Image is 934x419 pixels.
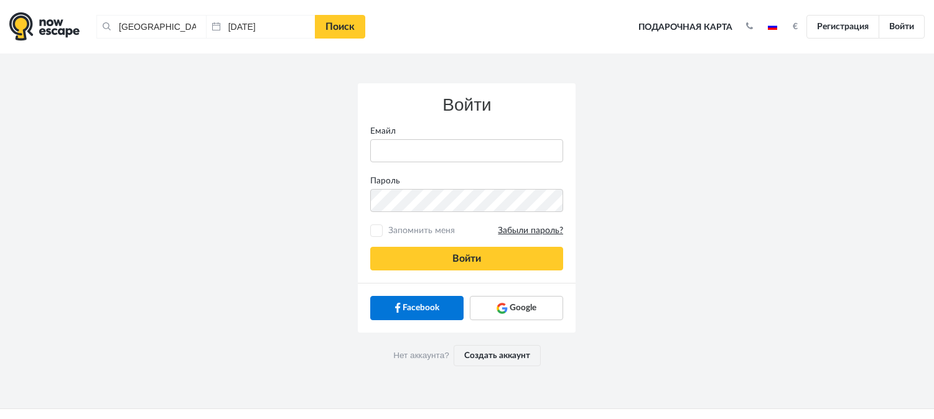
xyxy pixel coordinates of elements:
[806,15,879,39] a: Регистрация
[385,224,563,237] span: Запомнить меня
[361,175,572,187] label: Пароль
[403,302,439,314] span: Facebook
[454,345,541,366] a: Создать аккаунт
[9,12,80,41] img: logo
[498,225,563,237] a: Забыли пароль?
[634,14,737,41] a: Подарочная карта
[373,227,381,235] input: Запомнить меняЗабыли пароль?
[358,333,576,379] div: Нет аккаунта?
[370,96,563,115] h3: Войти
[510,302,536,314] span: Google
[370,296,464,320] a: Facebook
[793,22,798,31] strong: €
[470,296,563,320] a: Google
[96,15,206,39] input: Город или название квеста
[315,15,365,39] a: Поиск
[768,24,777,30] img: ru.jpg
[879,15,925,39] a: Войти
[361,125,572,137] label: Емайл
[787,21,804,33] button: €
[370,247,563,270] button: Войти
[206,15,315,39] input: Дата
